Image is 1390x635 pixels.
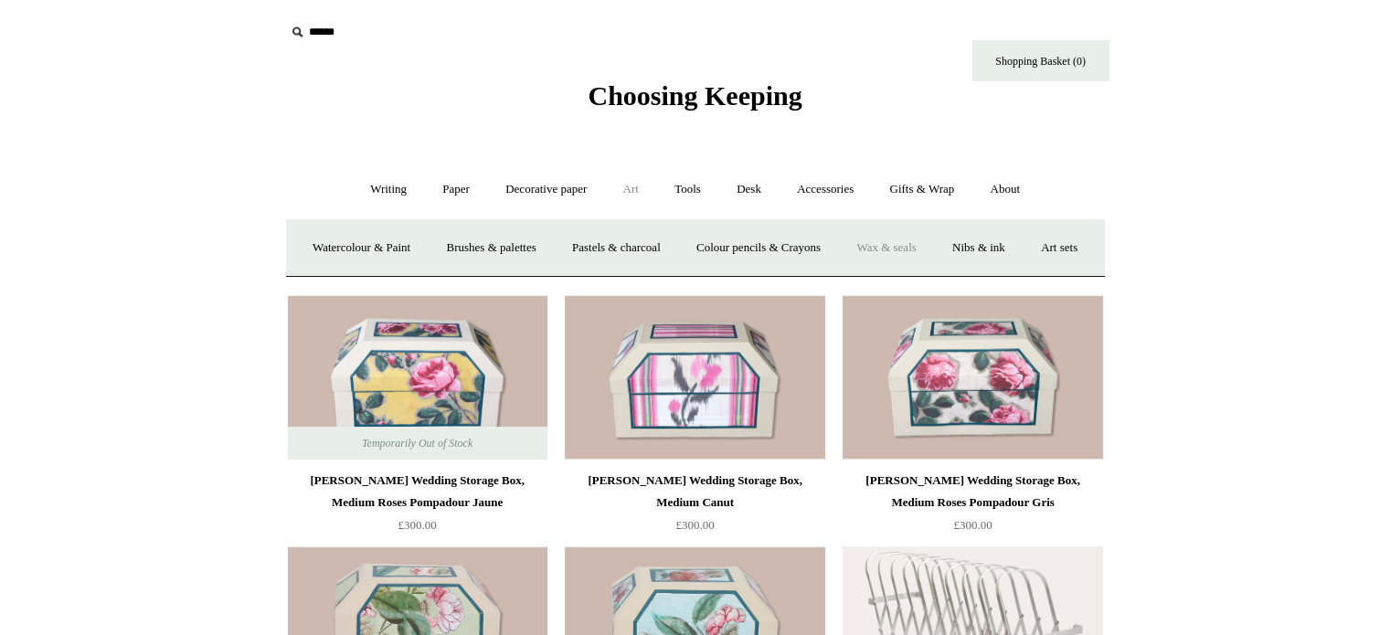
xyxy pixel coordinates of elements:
[430,224,552,272] a: Brushes & palettes
[873,165,971,214] a: Gifts & Wrap
[288,295,547,460] img: Antoinette Poisson Wedding Storage Box, Medium Roses Pompadour Jaune
[344,427,491,460] span: Temporarily Out of Stock
[847,470,1098,513] div: [PERSON_NAME] Wedding Storage Box, Medium Roses Pompadour Gris
[292,470,543,513] div: [PERSON_NAME] Wedding Storage Box, Medium Roses Pompadour Jaune
[565,295,824,460] img: Antoinette Poisson Wedding Storage Box, Medium Canut
[720,165,778,214] a: Desk
[556,224,677,272] a: Pastels & charcoal
[843,470,1102,545] a: [PERSON_NAME] Wedding Storage Box, Medium Roses Pompadour Gris £300.00
[288,470,547,545] a: [PERSON_NAME] Wedding Storage Box, Medium Roses Pompadour Jaune £300.00
[972,40,1109,81] a: Shopping Basket (0)
[843,295,1102,460] img: Antoinette Poisson Wedding Storage Box, Medium Roses Pompadour Gris
[426,165,486,214] a: Paper
[680,224,837,272] a: Colour pencils & Crayons
[1024,224,1094,272] a: Art sets
[658,165,717,214] a: Tools
[607,165,655,214] a: Art
[953,518,992,532] span: £300.00
[296,224,427,272] a: Watercolour & Paint
[936,224,1022,272] a: Nibs & ink
[354,165,423,214] a: Writing
[843,295,1102,460] a: Antoinette Poisson Wedding Storage Box, Medium Roses Pompadour Gris Antoinette Poisson Wedding St...
[780,165,870,214] a: Accessories
[569,470,820,513] div: [PERSON_NAME] Wedding Storage Box, Medium Canut
[588,80,801,111] span: Choosing Keeping
[675,518,714,532] span: £300.00
[565,295,824,460] a: Antoinette Poisson Wedding Storage Box, Medium Canut Antoinette Poisson Wedding Storage Box, Medi...
[840,224,932,272] a: Wax & seals
[588,95,801,108] a: Choosing Keeping
[489,165,603,214] a: Decorative paper
[288,295,547,460] a: Antoinette Poisson Wedding Storage Box, Medium Roses Pompadour Jaune Antoinette Poisson Wedding S...
[973,165,1036,214] a: About
[565,470,824,545] a: [PERSON_NAME] Wedding Storage Box, Medium Canut £300.00
[398,518,436,532] span: £300.00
